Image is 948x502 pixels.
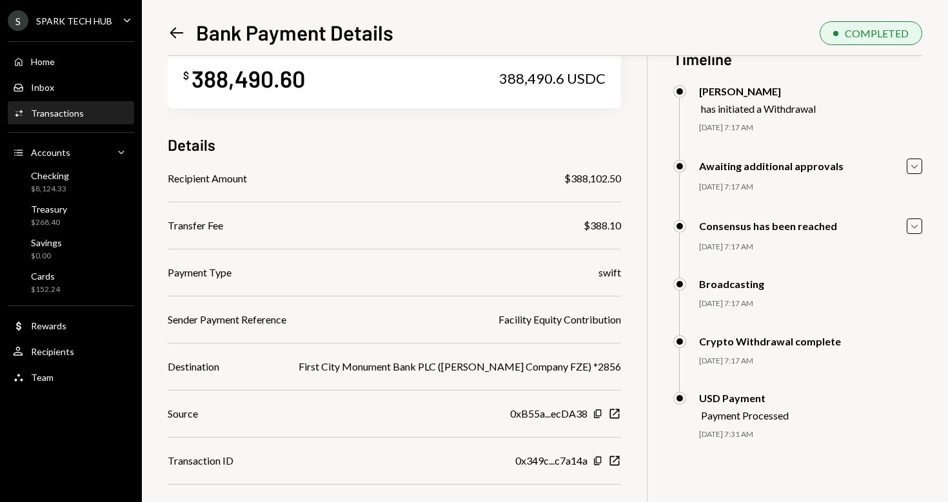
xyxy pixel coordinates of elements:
[845,27,909,39] div: COMPLETED
[183,69,189,82] div: $
[196,19,393,45] h1: Bank Payment Details
[31,372,54,383] div: Team
[168,406,198,421] div: Source
[8,365,134,389] a: Team
[168,171,247,186] div: Recipient Amount
[31,170,69,181] div: Checking
[699,392,789,404] div: USD Payment
[699,182,923,193] div: [DATE] 7:17 AM
[8,75,134,99] a: Inbox
[701,102,816,115] div: has initiated a Withdrawal
[36,15,112,26] div: SPARK TECH HUB
[598,265,621,280] div: swift
[699,220,837,232] div: Consensus has been reached
[168,134,215,155] h3: Details
[31,184,69,195] div: $8,124.33
[699,298,923,309] div: [DATE] 7:17 AM
[31,271,60,282] div: Cards
[510,406,588,421] div: 0xB55a...ecDA38
[31,147,70,158] div: Accounts
[31,204,67,215] div: Treasury
[168,453,233,468] div: Transaction ID
[8,267,134,298] a: Cards$152.24
[699,242,923,253] div: [DATE] 7:17 AM
[8,314,134,337] a: Rewards
[8,101,134,124] a: Transactions
[299,359,621,374] div: First City Monument Bank PLC ([PERSON_NAME] Company FZE) *2856
[584,218,621,233] div: $388.10
[699,160,844,172] div: Awaiting additional approvals
[699,356,923,367] div: [DATE] 7:17 AM
[699,85,816,97] div: [PERSON_NAME]
[31,108,84,119] div: Transactions
[31,56,55,67] div: Home
[564,171,621,186] div: $388,102.50
[8,166,134,197] a: Checking$8,124.33
[8,50,134,73] a: Home
[168,265,232,280] div: Payment Type
[701,409,789,421] div: Payment Processed
[31,346,74,357] div: Recipients
[31,237,62,248] div: Savings
[8,340,134,363] a: Recipients
[499,312,621,327] div: Facility Equity Contribution
[31,320,66,331] div: Rewards
[699,122,923,133] div: [DATE] 7:17 AM
[8,200,134,231] a: Treasury$268.40
[8,233,134,264] a: Savings$0.00
[8,140,134,164] a: Accounts
[699,335,841,347] div: Crypto Withdrawal complete
[699,429,923,440] div: [DATE] 7:31 AM
[168,359,219,374] div: Destination
[168,218,223,233] div: Transfer Fee
[192,64,305,93] div: 388,490.60
[699,278,764,290] div: Broadcasting
[673,48,923,70] h3: Timeline
[31,284,60,295] div: $152.24
[31,82,54,93] div: Inbox
[31,251,62,262] div: $0.00
[168,312,286,327] div: Sender Payment Reference
[31,217,67,228] div: $268.40
[515,453,588,468] div: 0x349c...c7a14a
[8,10,28,31] div: S
[499,70,606,88] div: 388,490.6 USDC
